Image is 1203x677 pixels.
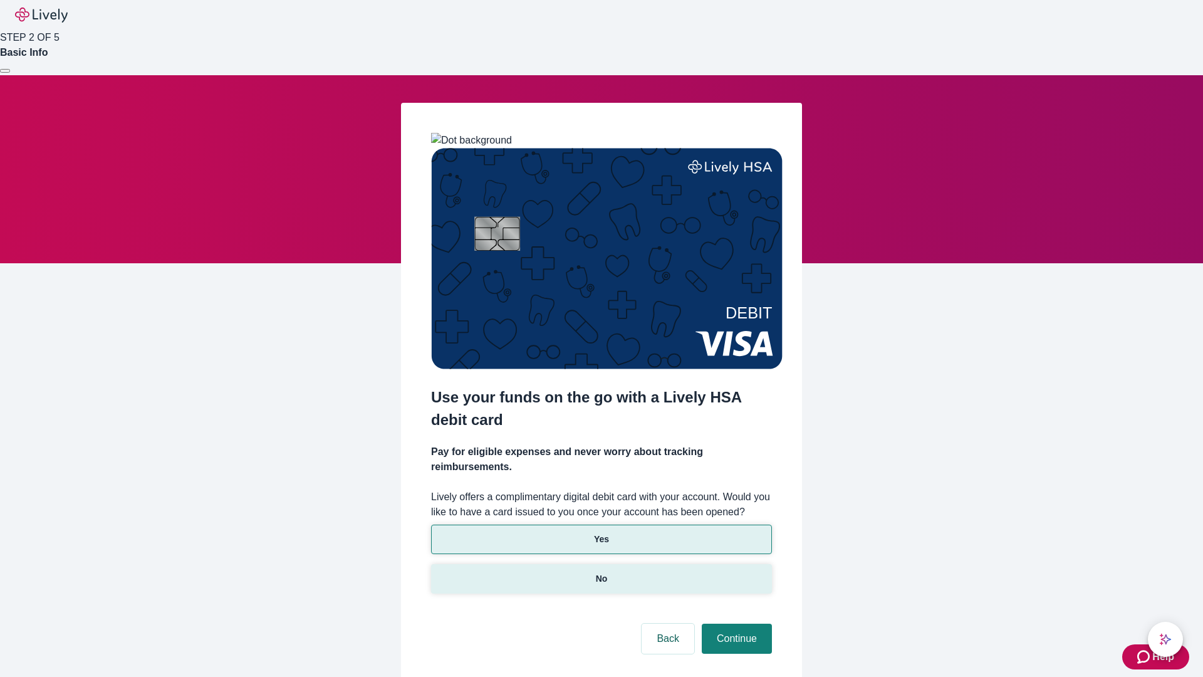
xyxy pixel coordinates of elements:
[1148,622,1183,657] button: chat
[596,572,608,585] p: No
[431,490,772,520] label: Lively offers a complimentary digital debit card with your account. Would you like to have a card...
[1137,649,1152,664] svg: Zendesk support icon
[594,533,609,546] p: Yes
[431,133,512,148] img: Dot background
[431,148,783,369] img: Debit card
[1122,644,1189,669] button: Zendesk support iconHelp
[1159,633,1172,646] svg: Lively AI Assistant
[702,624,772,654] button: Continue
[642,624,694,654] button: Back
[431,525,772,554] button: Yes
[431,444,772,475] h4: Pay for eligible expenses and never worry about tracking reimbursements.
[1152,649,1174,664] span: Help
[15,8,68,23] img: Lively
[431,386,772,431] h2: Use your funds on the go with a Lively HSA debit card
[431,564,772,594] button: No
